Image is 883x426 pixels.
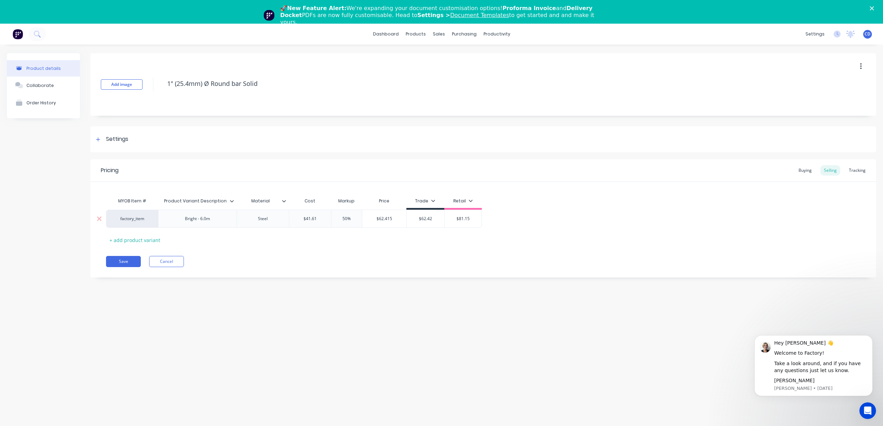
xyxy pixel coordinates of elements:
[106,194,158,208] div: MYOB Item #
[26,66,61,71] div: Product details
[402,29,429,39] div: products
[280,5,592,18] b: Delivery Docket
[453,198,473,204] div: Retail
[362,210,406,227] div: $62.415
[5,3,18,16] button: go back
[795,165,815,176] div: Buying
[845,165,869,176] div: Tracking
[179,214,216,223] div: Bright - 6.0m
[101,166,119,175] div: Pricing
[415,198,435,204] div: Trade
[164,75,776,92] textarea: 1" (25.4mm) Ø Round bar Solid
[106,135,128,144] div: Settings
[859,402,876,419] iframe: Intercom live chat
[289,194,331,208] div: Cost
[106,256,141,267] button: Save
[245,214,280,223] div: Steel
[407,210,444,227] div: $62.42
[26,100,56,105] div: Order History
[13,29,23,39] img: Factory
[7,77,80,94] button: Collaborate
[450,12,509,18] a: Document Templates
[445,210,482,227] div: $81.15
[429,29,448,39] div: sales
[870,6,877,10] div: Close
[264,10,275,21] img: Profile image for Team
[237,194,289,208] div: Material
[289,210,331,227] div: $41.61
[149,256,184,267] button: Cancel
[329,210,364,227] div: 50%
[122,3,135,16] div: Close
[448,29,480,39] div: purchasing
[106,210,482,228] div: factory_itemBright - 6.0mSteel$41.6150%$62.415$62.42$81.15
[26,83,54,88] div: Collaborate
[7,94,80,111] button: Order History
[362,194,406,208] div: Price
[865,31,870,37] span: CD
[331,194,362,208] div: Markup
[158,192,233,210] div: Product Variant Description
[802,29,828,39] div: settings
[101,79,143,90] button: Add image
[287,5,347,11] b: New Feature Alert:
[502,5,556,11] b: Proforma Invoice
[480,29,514,39] div: productivity
[158,194,237,208] div: Product Variant Description
[113,216,151,222] div: factory_item
[106,235,164,246] div: + add product variant
[370,29,402,39] a: dashboard
[744,324,883,407] iframe: Intercom notifications message
[820,165,840,176] div: Selling
[417,12,509,18] b: Settings >
[7,60,80,77] button: Product details
[237,192,285,210] div: Material
[280,5,608,26] div: 🚀 We're expanding your document customisation options! and PDFs are now fully customisable. Head ...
